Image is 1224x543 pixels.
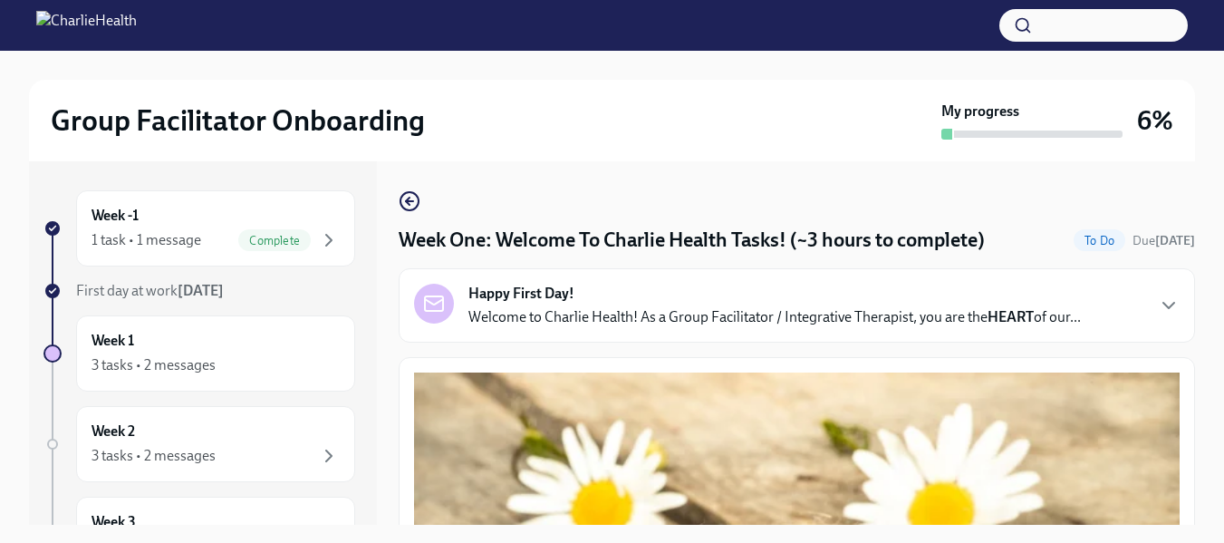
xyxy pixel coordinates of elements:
strong: My progress [941,102,1019,121]
span: Due [1132,233,1195,248]
h6: Week 2 [92,422,135,441]
h2: Group Facilitator Onboarding [51,102,425,139]
span: To Do [1074,234,1125,247]
a: Week 23 tasks • 2 messages [43,406,355,482]
h4: Week One: Welcome To Charlie Health Tasks! (~3 hours to complete) [399,227,985,254]
div: 3 tasks • 2 messages [92,355,216,375]
img: CharlieHealth [36,11,137,40]
strong: HEART [988,308,1034,325]
h6: Week 3 [92,512,136,532]
h6: Week -1 [92,206,139,226]
a: First day at work[DATE] [43,281,355,301]
strong: [DATE] [1155,233,1195,248]
h6: Week 1 [92,331,134,351]
p: Welcome to Charlie Health! As a Group Facilitator / Integrative Therapist, you are the of our... [468,307,1081,327]
strong: Happy First Day! [468,284,574,304]
div: 3 tasks • 2 messages [92,446,216,466]
h3: 6% [1137,104,1173,137]
div: 1 task • 1 message [92,230,201,250]
strong: [DATE] [178,282,224,299]
a: Week 13 tasks • 2 messages [43,315,355,392]
a: Week -11 task • 1 messageComplete [43,190,355,267]
span: September 15th, 2025 10:00 [1132,232,1195,249]
span: First day at work [76,282,224,299]
span: Complete [238,234,311,247]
